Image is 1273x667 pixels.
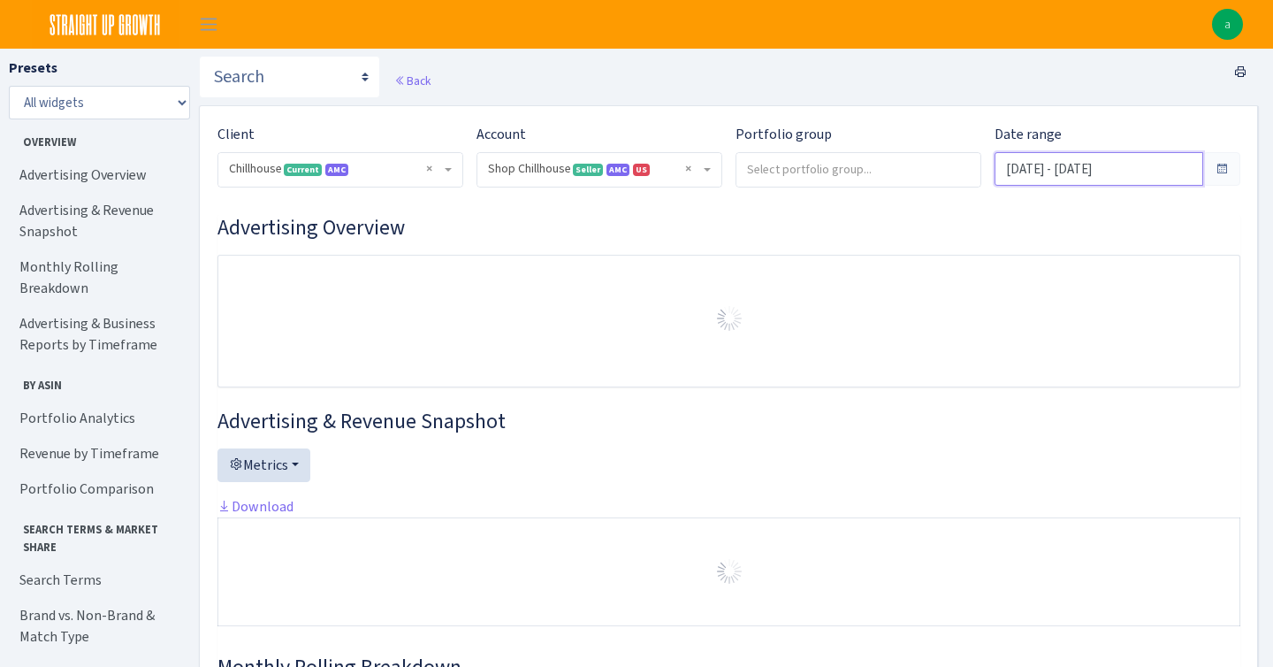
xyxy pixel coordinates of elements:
h3: Widget #1 [217,215,1240,241]
a: Revenue by Timeframe [9,436,186,471]
input: Select portfolio group... [736,153,980,185]
span: US [633,164,650,176]
label: Portfolio group [736,124,832,145]
span: Search Terms & Market Share [10,514,185,555]
a: a [1212,9,1243,40]
img: Preloader [715,557,743,586]
span: Seller [573,164,603,176]
h3: Widget #2 [217,409,1240,434]
span: Chillhouse <span class="badge badge-success">Current</span><span class="badge badge-primary" data... [229,160,441,178]
a: Portfolio Analytics [9,401,186,436]
span: Shop Chillhouse <span class="badge badge-success">Seller</span><span class="badge badge-primary" ... [488,160,700,178]
button: Toggle navigation [187,10,231,39]
span: Current [284,164,322,176]
a: Back [394,73,431,88]
span: Chillhouse <span class="badge badge-success">Current</span><span class="badge badge-primary" data... [218,153,462,187]
a: Advertising & Business Reports by Timeframe [9,306,186,363]
a: Monthly Rolling Breakdown [9,249,186,306]
span: Amazon Marketing Cloud [325,164,348,176]
a: Advertising Overview [9,157,186,193]
label: Date range [995,124,1062,145]
label: Account [476,124,526,145]
a: Download [217,497,293,516]
span: Shop Chillhouse <span class="badge badge-success">Seller</span><span class="badge badge-primary" ... [477,153,721,187]
button: Metrics [217,448,310,482]
a: Search Terms [9,563,186,598]
span: Remove all items [685,160,691,178]
img: Preloader [715,304,743,333]
label: Client [217,124,255,145]
span: Overview [10,126,185,150]
a: Brand vs. Non-Brand & Match Type [9,598,186,655]
a: Advertising & Revenue Snapshot [9,193,186,249]
span: Remove all items [426,160,432,178]
span: By ASIN [10,370,185,394]
a: Portfolio Comparison [9,471,186,507]
span: Amazon Marketing Cloud [606,164,629,176]
img: alex [1212,9,1243,40]
label: Presets [9,57,57,79]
